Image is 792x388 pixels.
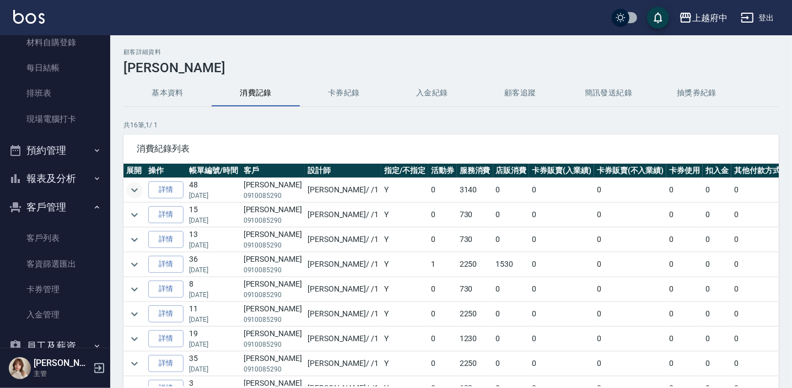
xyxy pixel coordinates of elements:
td: 0 [703,277,731,301]
td: 3140 [457,178,493,202]
a: 詳情 [148,330,184,347]
td: 0 [529,228,594,252]
td: 0 [703,178,731,202]
td: 0 [493,352,530,376]
a: 現場電腦打卡 [4,106,106,132]
td: [PERSON_NAME] / /1 [305,277,381,301]
button: 基本資料 [123,80,212,106]
th: 展開 [123,164,146,178]
td: [PERSON_NAME] / /1 [305,252,381,277]
td: Y [381,252,428,277]
th: 客戶 [241,164,305,178]
td: [PERSON_NAME] [241,277,305,301]
button: 客戶管理 [4,193,106,222]
td: 0 [731,302,783,326]
p: 0910085290 [244,191,302,201]
button: expand row [126,281,143,298]
p: [DATE] [189,364,238,374]
td: [PERSON_NAME] / /1 [305,302,381,326]
a: 每日結帳 [4,55,106,80]
td: 0 [594,203,667,227]
td: 2250 [457,302,493,326]
td: 0 [666,352,703,376]
a: 詳情 [148,181,184,198]
td: 0 [703,203,731,227]
td: 0 [428,302,457,326]
td: 0 [529,277,594,301]
td: [PERSON_NAME] / /1 [305,203,381,227]
div: 上越府中 [692,11,728,25]
p: 主管 [34,369,90,379]
p: [DATE] [189,339,238,349]
p: 0910085290 [244,265,302,275]
td: 0 [493,178,530,202]
a: 詳情 [148,231,184,248]
td: 0 [666,228,703,252]
th: 卡券販賣(入業績) [529,164,594,178]
td: 48 [186,178,241,202]
td: 0 [666,327,703,351]
td: [PERSON_NAME] / /1 [305,352,381,376]
a: 詳情 [148,305,184,322]
h2: 顧客詳細資料 [123,48,779,56]
td: 0 [428,178,457,202]
td: 0 [731,252,783,277]
td: [PERSON_NAME] / /1 [305,178,381,202]
td: 13 [186,228,241,252]
td: 0 [731,327,783,351]
td: [PERSON_NAME] [241,203,305,227]
td: 0 [529,203,594,227]
td: 0 [493,228,530,252]
td: 0 [594,302,667,326]
p: 0910085290 [244,364,302,374]
p: 0910085290 [244,315,302,325]
button: 登出 [736,8,779,28]
span: 消費紀錄列表 [137,143,766,154]
td: [PERSON_NAME] / /1 [305,228,381,252]
td: 1 [428,252,457,277]
button: expand row [126,331,143,347]
td: 0 [703,252,731,277]
img: Person [9,357,31,379]
td: 11 [186,302,241,326]
p: [DATE] [189,191,238,201]
td: 0 [666,277,703,301]
td: 0 [529,327,594,351]
td: 0 [529,178,594,202]
button: expand row [126,231,143,248]
td: [PERSON_NAME] [241,302,305,326]
th: 服務消費 [457,164,493,178]
td: [PERSON_NAME] [241,228,305,252]
td: 2250 [457,352,493,376]
td: Y [381,277,428,301]
button: 上越府中 [675,7,732,29]
td: 0 [703,302,731,326]
th: 店販消費 [493,164,530,178]
a: 詳情 [148,281,184,298]
button: 報表及分析 [4,164,106,193]
td: 730 [457,203,493,227]
th: 卡券使用 [666,164,703,178]
td: Y [381,327,428,351]
button: 員工及薪資 [4,332,106,360]
td: [PERSON_NAME] / /1 [305,327,381,351]
p: 0910085290 [244,240,302,250]
a: 入金管理 [4,302,106,327]
td: 0 [493,302,530,326]
th: 帳單編號/時間 [186,164,241,178]
button: 卡券紀錄 [300,80,388,106]
a: 卡券管理 [4,277,106,302]
td: Y [381,178,428,202]
td: Y [381,228,428,252]
a: 詳情 [148,256,184,273]
a: 詳情 [148,355,184,372]
td: [PERSON_NAME] [241,178,305,202]
td: [PERSON_NAME] [241,327,305,351]
th: 操作 [146,164,186,178]
button: 預約管理 [4,136,106,165]
td: 730 [457,228,493,252]
button: expand row [126,306,143,322]
td: 0 [703,327,731,351]
td: 0 [666,252,703,277]
a: 客戶列表 [4,225,106,251]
